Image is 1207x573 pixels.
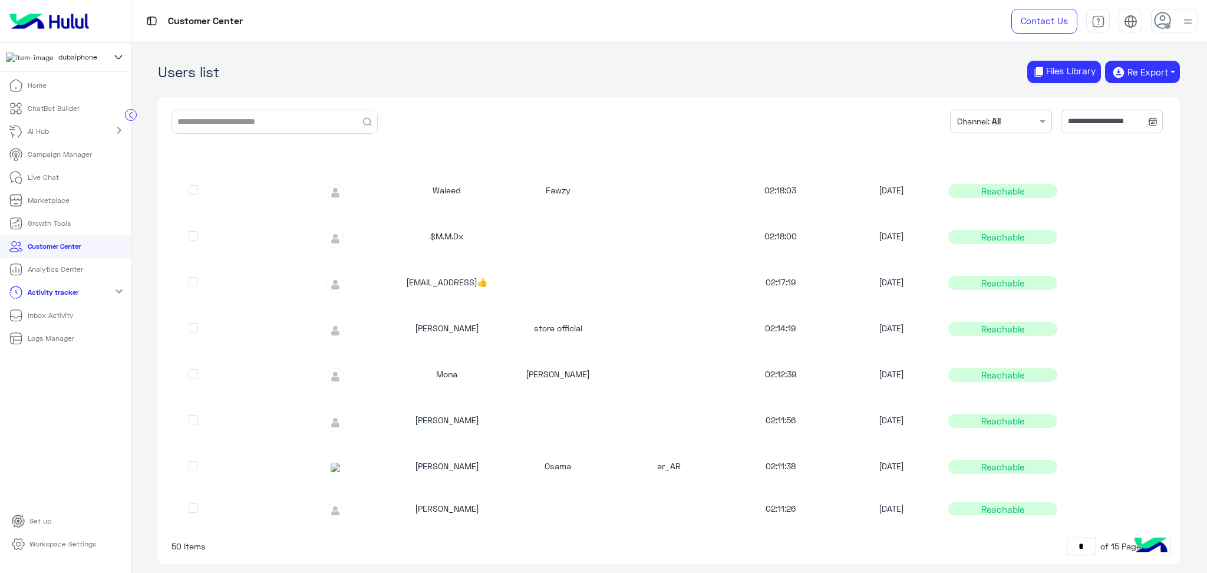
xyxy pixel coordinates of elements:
a: tab [1086,9,1110,34]
a: Set up [2,510,61,533]
div: [DATE] [837,502,946,520]
p: ChatBot Builder [28,103,80,114]
h6: Reachable [948,502,1057,516]
div: [PERSON_NAME] [503,368,612,386]
div: [DATE] [837,368,946,386]
button: Re Export [1105,61,1180,83]
span: of 15 Pages [1100,540,1146,552]
span: 50 items [172,540,206,552]
div: 02:11:56 [726,414,835,426]
div: [DATE] [837,414,946,432]
div: Mona [393,368,502,386]
img: tab [144,14,159,28]
span: Channel: [957,115,990,127]
p: Logs Manager [28,333,74,344]
div: [DATE] [837,460,946,474]
img: hulul-logo.png [1130,526,1172,567]
a: Contact Us [1011,9,1077,34]
img: defaultAdmin.png [327,184,344,202]
div: [PERSON_NAME] [393,460,502,474]
div: store official [503,322,612,340]
p: Growth Tools [28,218,71,229]
div: 02:12:39 [726,368,835,380]
a: Workspace Settings [2,533,105,556]
img: Logo [5,9,94,34]
h6: Reachable [948,276,1057,290]
div: 02:14:19 [726,322,835,334]
h6: Reachable [948,230,1057,244]
button: Files Library [1027,61,1101,84]
div: 02:18:03 [726,184,835,196]
h6: Reachable [948,414,1057,428]
p: Customer Center [28,241,81,252]
img: defaultAdmin.png [327,230,344,248]
h6: Reachable [948,460,1057,474]
p: Customer Center [168,14,243,29]
b: All [992,115,1001,127]
button: Search [363,117,372,126]
p: Workspace Settings [29,539,96,549]
p: Analytics Center [28,264,83,275]
img: defaultAdmin.png [327,368,344,386]
p: AI Hub [28,126,49,137]
mat-icon: chevron_right [112,123,126,137]
div: 02:17:19 [726,276,835,288]
div: Waleed [393,184,502,202]
h6: Reachable [948,368,1057,382]
span: dubaiphone [58,52,97,62]
img: defaultAdmin.png [327,414,344,432]
div: Osama [503,460,612,474]
h6: Reachable [948,184,1057,198]
div: 02:11:26 [726,502,835,515]
div: [DATE] [837,184,946,202]
mat-icon: expand_more [112,284,126,298]
img: defaultAdmin.png [327,322,344,340]
p: Marketplace [28,195,70,206]
div: Fawzy [503,184,612,202]
div: [DATE] [837,322,946,340]
div: 02:11:38 [726,460,835,472]
p: Set up [29,516,51,526]
p: Live Chat [28,172,59,183]
span: Users list [158,64,219,80]
img: picture [331,463,340,472]
img: profile [1180,14,1195,29]
div: 👍[EMAIL_ADDRESS] [393,276,502,294]
img: tab [1124,15,1137,28]
div: ar_AR [615,460,724,474]
p: Inbox Activity [28,310,74,321]
h6: Reachable [948,322,1057,336]
p: Campaign Manager [28,149,92,160]
div: [PERSON_NAME] [393,502,502,520]
div: M.M.Dx$ [393,230,502,248]
div: 02:18:00 [726,230,835,242]
img: 1403182699927242 [6,52,54,63]
div: [DATE] [837,276,946,294]
p: Home [28,80,47,91]
div: [PERSON_NAME] [393,414,502,432]
div: [DATE] [837,230,946,248]
p: Activity tracker [28,287,78,298]
div: [PERSON_NAME] [393,322,502,340]
img: defaultAdmin.png [327,502,344,520]
img: defaultAdmin.png [327,276,344,294]
img: tab [1091,15,1105,28]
